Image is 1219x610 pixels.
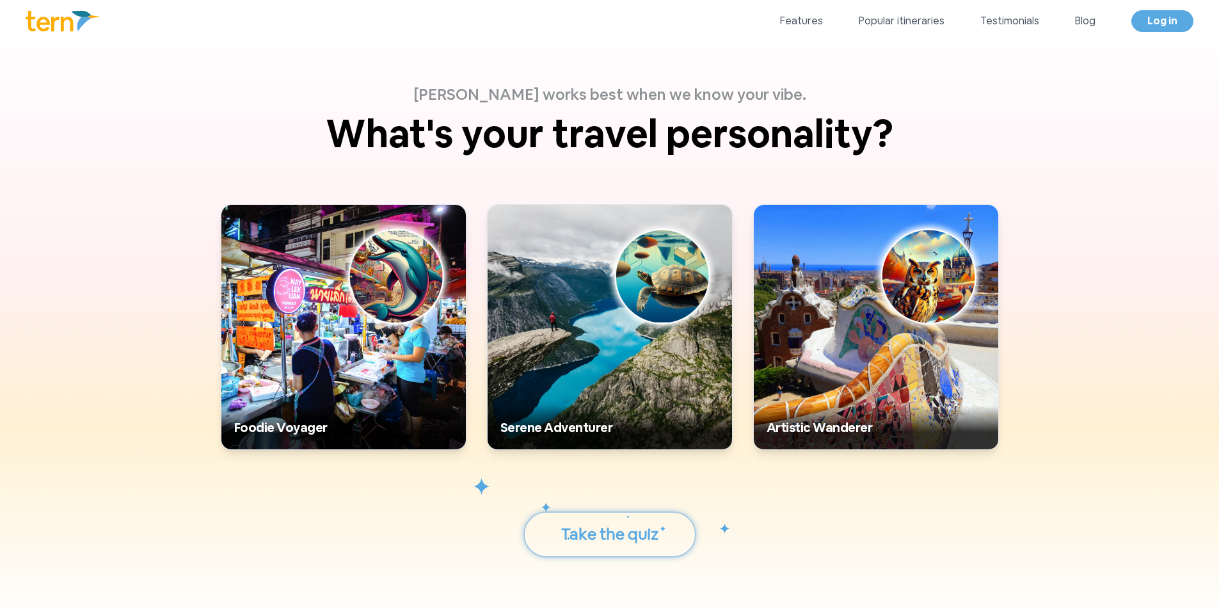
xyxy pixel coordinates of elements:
p: What's your travel personality? [303,115,917,153]
h5: Artistic Wanderer [767,419,985,437]
a: Popular itineraries [859,13,944,29]
a: Features [780,13,823,29]
img: Logo [26,11,100,31]
h5: Foodie Voyager [234,419,453,437]
p: [PERSON_NAME] works best when we know your vibe. [303,85,917,104]
a: Blog [1075,13,1096,29]
a: Testimonials [980,13,1039,29]
span: Log in [1147,14,1177,28]
h5: Serene Adventurer [500,419,719,437]
button: Take the quiz [523,511,696,558]
a: Log in [1131,10,1193,32]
